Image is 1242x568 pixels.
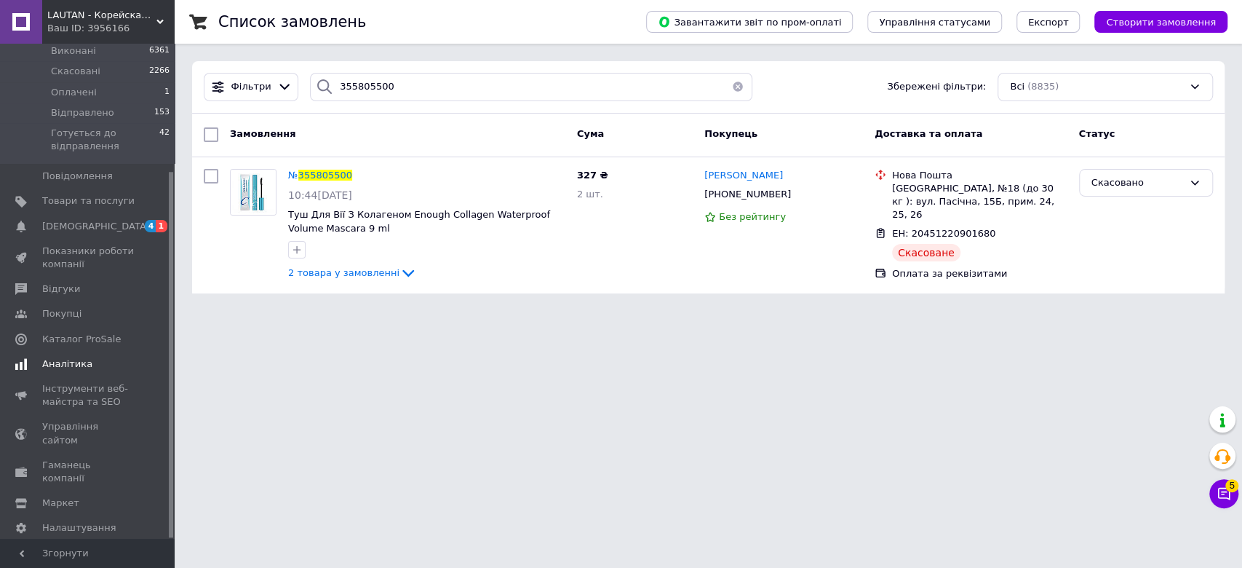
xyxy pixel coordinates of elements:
span: Статус [1079,128,1115,139]
span: Збережені фільтри: [887,80,986,94]
span: Без рейтингу [719,211,786,222]
span: [PERSON_NAME] [704,170,783,181]
span: Товари та послуги [42,194,135,208]
a: [PERSON_NAME] [704,169,783,183]
a: Створити замовлення [1080,16,1227,27]
h1: Список замовлень [218,13,366,31]
span: Аналітика [42,358,92,371]
span: Управління сайтом [42,420,135,446]
span: Управління статусами [879,17,990,28]
span: Виконані [51,44,96,58]
span: Замовлення [230,128,295,139]
span: Маркет [42,497,79,510]
div: Нова Пошта [892,169,1067,182]
button: Експорт [1016,11,1080,33]
span: Інструменти веб-майстра та SEO [42,382,135,409]
a: 2 товара у замовленні [288,267,417,278]
span: 2266 [149,65,170,78]
span: [PHONE_NUMBER] [704,189,791,200]
span: Налаштування [42,521,116,535]
div: Оплата за реквізитами [892,267,1067,280]
span: Повідомлення [42,170,113,183]
span: Cума [577,128,604,139]
div: [GEOGRAPHIC_DATA], №18 (до 30 кг ): вул. Пасічна, 15Б, прим. 24, 25, 26 [892,182,1067,222]
span: Скасовані [51,65,100,78]
span: Доставка та оплата [875,128,982,139]
span: 42 [159,127,170,153]
span: Показники роботи компанії [42,245,135,271]
a: Туш Для Вії З Колагеном Enough Collagen Waterproof Volume Mascara 9 ml [288,209,550,234]
span: Всі [1010,80,1024,94]
span: 6361 [149,44,170,58]
img: Фото товару [231,170,276,215]
span: Готується до відправлення [51,127,159,153]
span: Гаманець компанії [42,459,135,485]
span: LAUTAN - Корейская Косметика [47,9,156,22]
span: Покупці [42,307,81,320]
span: № [288,170,298,181]
span: 5 [1225,476,1238,489]
span: ЕН: 20451220901680 [892,228,995,239]
span: Створити замовлення [1106,17,1216,28]
span: Оплачені [51,86,97,99]
span: 1 [156,220,167,232]
div: Ваш ID: 3956166 [47,22,175,35]
span: Завантажити звіт по пром-оплаті [658,15,841,28]
span: 1 [164,86,170,99]
span: [DEMOGRAPHIC_DATA] [42,220,150,233]
span: 4 [145,220,156,232]
span: Фільтри [231,80,271,94]
button: Чат з покупцем5 [1209,479,1238,508]
input: Пошук за номером замовлення, ПІБ покупця, номером телефону, Email, номером накладної [310,73,752,101]
span: 355805500 [298,170,352,181]
span: Експорт [1028,17,1069,28]
span: Відгуки [42,283,80,296]
span: 327 ₴ [577,170,608,181]
div: Скасовано [1091,175,1183,191]
span: Покупець [704,128,757,139]
button: Завантажити звіт по пром-оплаті [646,11,853,33]
button: Очистить [723,73,752,101]
a: Фото товару [230,169,276,216]
span: 153 [154,106,170,119]
span: Каталог ProSale [42,333,121,346]
span: 2 шт. [577,189,603,200]
a: №355805500 [288,170,352,181]
button: Створити замовлення [1094,11,1227,33]
span: Відправлено [51,106,114,119]
div: Скасоване [892,244,960,261]
span: 2 товара у замовленні [288,267,399,278]
span: (8835) [1027,81,1059,92]
span: 10:44[DATE] [288,189,352,201]
button: Управління статусами [867,11,1002,33]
